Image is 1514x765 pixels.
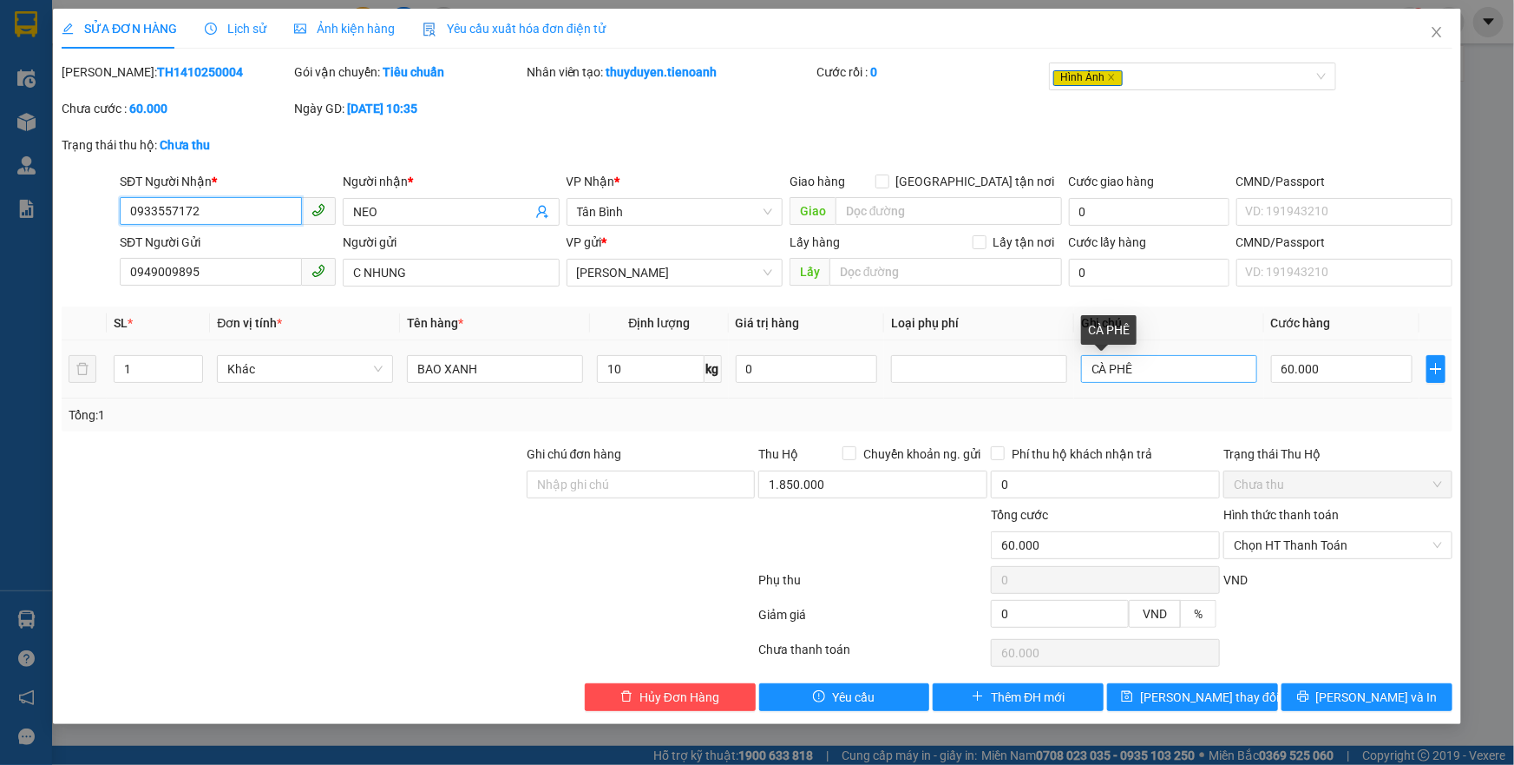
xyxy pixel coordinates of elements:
span: plus [972,690,984,704]
span: delete [620,690,632,704]
span: picture [294,23,306,35]
div: Tổng: 1 [69,406,585,425]
span: Lịch sử [205,22,266,36]
span: phone [311,264,325,278]
span: [PERSON_NAME] và In [1316,688,1438,707]
input: Cước giao hàng [1069,198,1229,226]
button: printer[PERSON_NAME] và In [1281,683,1452,711]
span: Lấy [790,258,829,286]
div: Chưa cước : [62,99,291,118]
b: thuyduyen.tienoanh [606,65,718,79]
span: close [1107,73,1116,82]
span: Lấy tận nơi [986,233,1062,252]
span: Giao hàng [790,175,845,188]
span: Hình Ảnh [1053,70,1123,86]
span: Tổng cước [991,508,1048,522]
input: Dọc đường [829,258,1062,286]
span: Giao [790,197,836,225]
span: VND [1143,607,1167,621]
span: save [1121,690,1133,704]
b: Tiêu chuẩn [383,65,444,79]
span: VP Nhận [567,175,615,188]
span: exclamation-circle [813,690,825,704]
img: icon [423,23,436,36]
span: plus [1427,362,1445,376]
span: Hủy Đơn Hàng [639,688,719,707]
div: Ngày GD: [294,99,523,118]
span: VND [1223,573,1248,587]
span: Cước hàng [1271,316,1331,330]
input: Ghi Chú [1081,355,1257,383]
div: Chưa thanh toán [757,640,990,670]
span: edit [62,23,74,35]
button: save[PERSON_NAME] thay đổi [1107,683,1278,711]
th: Loại phụ phí [884,307,1074,340]
div: Người nhận [343,172,559,191]
button: plusThêm ĐH mới [933,683,1104,711]
span: Định lượng [628,316,690,330]
b: 60.000 [129,102,167,115]
span: SỬA ĐƠN HÀNG [62,22,177,36]
span: Giá trị hàng [736,316,800,330]
span: % [1194,607,1203,621]
div: Phụ thu [757,570,990,601]
div: Trạng thái thu hộ: [62,135,349,155]
b: Chưa thu [160,138,210,152]
input: Cước lấy hàng [1069,259,1229,287]
span: user-add [535,205,549,219]
span: Đơn vị tính [217,316,282,330]
div: SĐT Người Gửi [120,233,336,252]
label: Hình thức thanh toán [1223,508,1339,522]
span: Chuyển khoản ng. gửi [856,445,987,464]
div: Trạng thái Thu Hộ [1223,445,1452,464]
b: 0 [870,65,877,79]
span: Lấy hàng [790,235,840,249]
span: Cư Kuin [577,260,772,286]
button: plus [1426,355,1445,383]
span: [PERSON_NAME] thay đổi [1140,688,1279,707]
div: VP gửi [567,233,783,252]
span: Yêu cầu xuất hóa đơn điện tử [423,22,606,36]
span: Thu Hộ [758,447,798,461]
span: printer [1297,690,1309,704]
span: [GEOGRAPHIC_DATA] tận nơi [889,172,1062,191]
span: phone [311,203,325,217]
span: Thêm ĐH mới [991,688,1065,707]
span: close [1430,25,1444,39]
div: Nhân viên tạo: [527,63,814,82]
b: TH1410250004 [157,65,243,79]
span: Yêu cầu [832,688,875,707]
div: Người gửi [343,233,559,252]
span: kg [705,355,722,383]
label: Cước giao hàng [1069,175,1155,188]
input: Ghi chú đơn hàng [527,471,756,498]
div: CMND/Passport [1236,172,1452,191]
span: Tên hàng [407,316,463,330]
input: Dọc đường [836,197,1062,225]
input: VD: Bàn, Ghế [407,355,583,383]
span: clock-circle [205,23,217,35]
span: Tân Bình [577,199,772,225]
div: Cước rồi : [816,63,1045,82]
span: Khác [227,356,383,382]
label: Cước lấy hàng [1069,235,1147,249]
span: SL [114,316,128,330]
button: exclamation-circleYêu cầu [759,683,930,711]
div: CÀ PHÊ [1081,315,1137,345]
div: Giảm giá [757,605,990,636]
span: Phí thu hộ khách nhận trả [1005,445,1159,464]
div: SĐT Người Nhận [120,172,336,191]
b: [DATE] 10:35 [347,102,417,115]
label: Ghi chú đơn hàng [527,447,622,461]
span: Chưa thu [1234,472,1442,498]
div: CMND/Passport [1236,233,1452,252]
button: deleteHủy Đơn Hàng [585,683,756,711]
span: Chọn HT Thanh Toán [1234,532,1442,558]
button: delete [69,355,96,383]
div: [PERSON_NAME]: [62,63,291,82]
span: Ảnh kiện hàng [294,22,395,36]
div: Gói vận chuyển: [294,63,523,82]
th: Ghi chú [1074,307,1264,340]
button: Close [1412,9,1461,57]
